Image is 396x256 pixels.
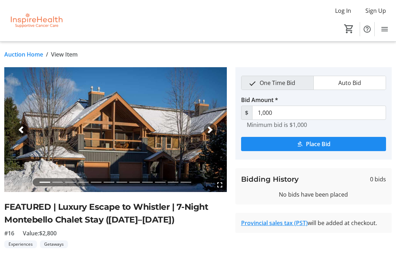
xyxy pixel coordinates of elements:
img: Image [4,67,227,192]
label: Bid Amount * [241,96,278,104]
span: 0 bids [370,175,386,183]
span: Auto Bid [334,76,365,90]
span: $ [241,106,252,120]
span: #16 [4,229,14,238]
div: will be added at checkout. [241,219,386,227]
button: Place Bid [241,137,386,151]
a: Auction Home [4,50,43,59]
img: InspireHealth Supportive Cancer Care's Logo [4,3,68,38]
span: One Time Bid [255,76,299,90]
span: Sign Up [365,6,386,15]
span: View Item [51,50,78,59]
button: Sign Up [360,5,392,16]
mat-icon: fullscreen [215,181,224,189]
div: No bids have been placed [241,190,386,199]
button: Menu [377,22,392,36]
h3: Bidding History [241,174,299,185]
tr-label-badge: Getaways [40,240,68,248]
span: Value: $2,800 [23,229,57,238]
button: Help [360,22,374,36]
tr-label-badge: Experiences [4,240,37,248]
span: Log In [335,6,351,15]
tr-hint: Minimum bid is $1,000 [247,121,307,128]
span: Place Bid [306,140,330,148]
button: Cart [343,22,355,35]
button: Log In [329,5,357,16]
a: Provincial sales tax (PST) [241,219,308,227]
span: / [46,50,48,59]
h2: FEATURED | Luxury Escape to Whistler | 7-Night Montebello Chalet Stay ([DATE]–[DATE]) [4,201,227,226]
